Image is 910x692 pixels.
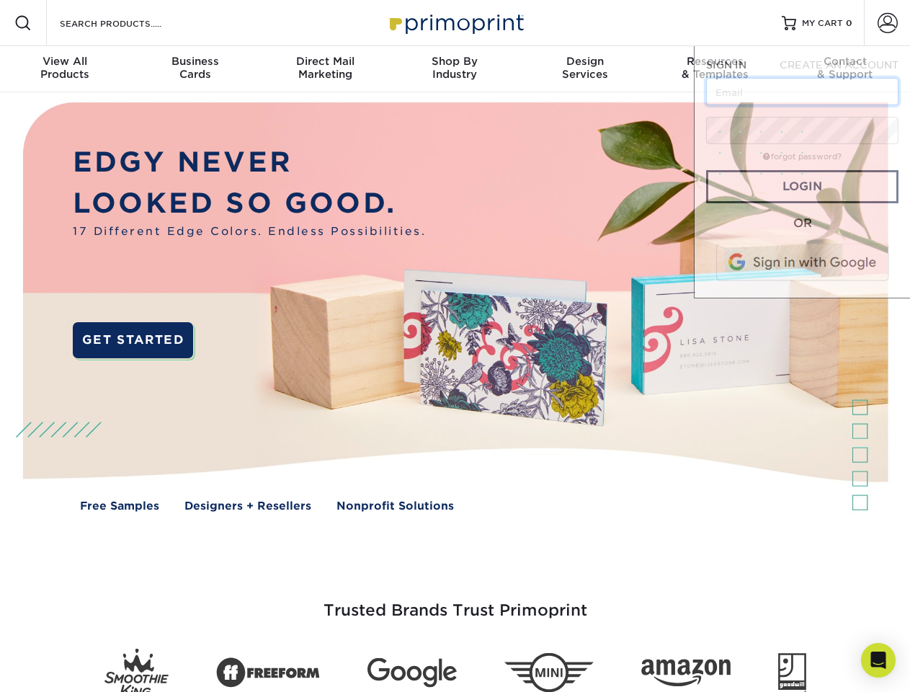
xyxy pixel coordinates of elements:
[4,648,122,687] iframe: Google Customer Reviews
[802,17,843,30] span: MY CART
[706,78,898,105] input: Email
[367,658,457,688] img: Google
[641,660,731,687] img: Amazon
[260,55,390,81] div: Marketing
[706,170,898,203] a: Login
[706,215,898,232] div: OR
[763,152,842,161] a: forgot password?
[780,59,898,71] span: CREATE AN ACCOUNT
[260,46,390,92] a: Direct MailMarketing
[520,46,650,92] a: DesignServices
[34,567,877,637] h3: Trusted Brands Trust Primoprint
[846,18,852,28] span: 0
[650,55,780,68] span: Resources
[390,55,519,81] div: Industry
[383,7,527,38] img: Primoprint
[130,55,259,81] div: Cards
[184,498,311,515] a: Designers + Resellers
[706,59,746,71] span: SIGN IN
[390,55,519,68] span: Shop By
[73,322,193,358] a: GET STARTED
[73,183,426,224] p: LOOKED SO GOOD.
[390,46,519,92] a: Shop ByIndustry
[520,55,650,68] span: Design
[520,55,650,81] div: Services
[861,643,896,678] div: Open Intercom Messenger
[130,55,259,68] span: Business
[73,142,426,183] p: EDGY NEVER
[130,46,259,92] a: BusinessCards
[336,498,454,515] a: Nonprofit Solutions
[650,46,780,92] a: Resources& Templates
[260,55,390,68] span: Direct Mail
[778,653,806,692] img: Goodwill
[80,498,159,515] a: Free Samples
[650,55,780,81] div: & Templates
[73,223,426,240] span: 17 Different Edge Colors. Endless Possibilities.
[58,14,199,32] input: SEARCH PRODUCTS.....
